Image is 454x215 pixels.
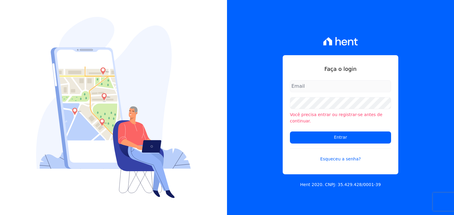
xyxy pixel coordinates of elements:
a: Esqueceu a senha? [290,148,391,162]
h1: Faça o login [290,65,391,73]
input: Entrar [290,131,391,144]
img: Login [36,17,191,198]
p: Hent 2020. CNPJ: 35.429.428/0001-39 [300,182,381,188]
li: Você precisa entrar ou registrar-se antes de continuar. [290,112,391,124]
input: Email [290,80,391,92]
